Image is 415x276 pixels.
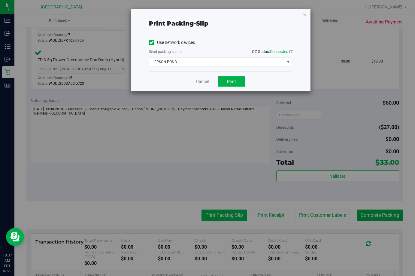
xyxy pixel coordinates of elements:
label: Use network devices [149,39,195,46]
span: Connected [270,49,288,54]
span: EPSON-POS-3 [149,58,285,66]
span: Print [227,79,236,84]
span: select [284,58,292,66]
span: Print packing-slip [149,20,208,27]
button: Print [218,76,245,87]
label: Send packing-slip to: [149,49,183,54]
span: QZ Status: [252,49,292,54]
a: Cancel [196,78,209,85]
iframe: Resource center [6,228,24,246]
